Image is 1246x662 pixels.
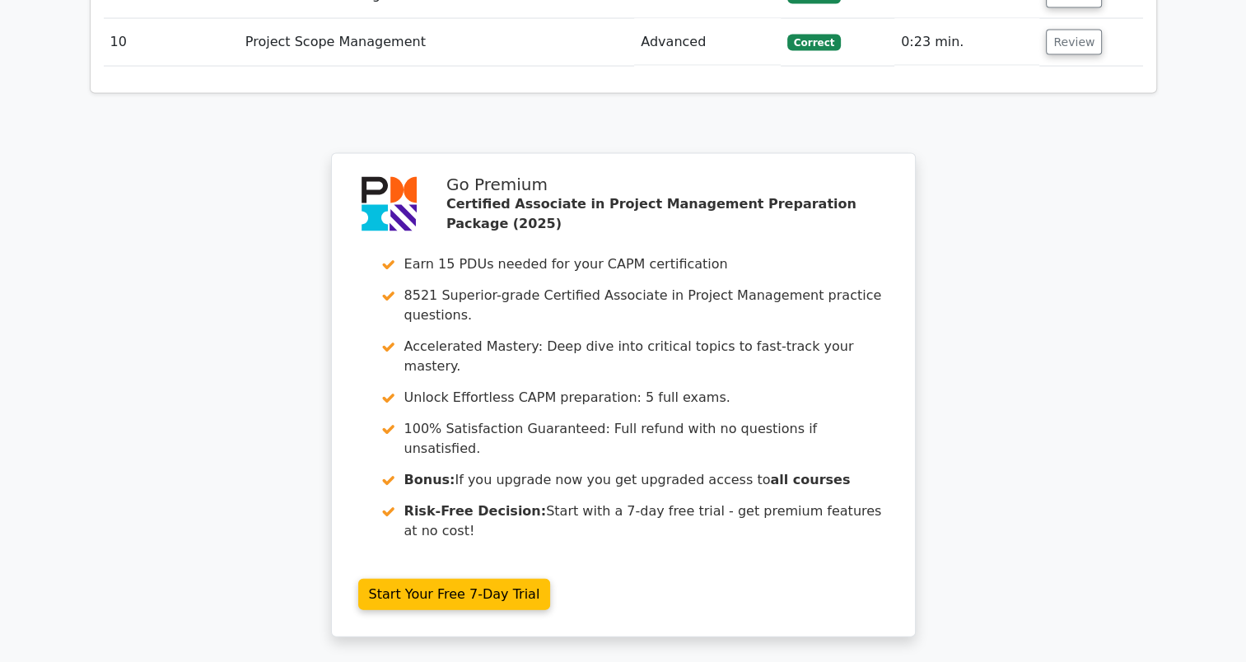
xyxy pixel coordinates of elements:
span: Correct [787,35,841,51]
td: Advanced [634,19,781,66]
td: Project Scope Management [239,19,634,66]
a: Start Your Free 7-Day Trial [358,579,551,610]
td: 10 [104,19,239,66]
button: Review [1046,30,1102,55]
td: 0:23 min. [894,19,1039,66]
